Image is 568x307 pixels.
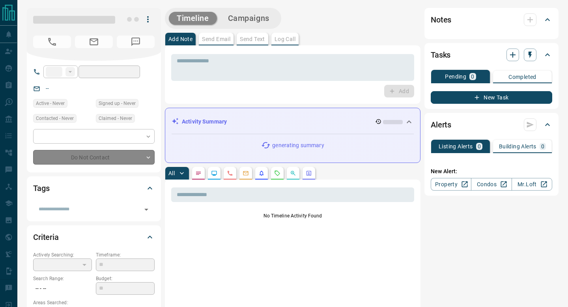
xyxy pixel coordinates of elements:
[220,12,277,25] button: Campaigns
[274,170,280,176] svg: Requests
[431,178,471,191] a: Property
[431,167,552,176] p: New Alert:
[33,150,155,165] div: Do Not Contact
[169,12,217,25] button: Timeline
[172,114,414,129] div: Activity Summary
[33,228,155,247] div: Criteria
[512,178,552,191] a: Mr.Loft
[33,231,59,243] h2: Criteria
[33,36,71,48] span: No Number
[431,49,450,61] h2: Tasks
[141,204,152,215] button: Open
[431,118,451,131] h2: Alerts
[227,170,233,176] svg: Calls
[243,170,249,176] svg: Emails
[33,179,155,198] div: Tags
[508,74,536,80] p: Completed
[36,114,74,122] span: Contacted - Never
[96,275,155,282] p: Budget:
[272,141,324,150] p: generating summary
[431,45,552,64] div: Tasks
[445,74,466,79] p: Pending
[96,251,155,258] p: Timeframe:
[99,99,136,107] span: Signed up - Never
[306,170,312,176] svg: Agent Actions
[290,170,296,176] svg: Opportunities
[258,170,265,176] svg: Listing Alerts
[211,170,217,176] svg: Lead Browsing Activity
[33,275,92,282] p: Search Range:
[182,118,227,126] p: Activity Summary
[431,115,552,134] div: Alerts
[33,251,92,258] p: Actively Searching:
[117,36,155,48] span: No Number
[168,170,175,176] p: All
[33,182,49,195] h2: Tags
[168,36,192,42] p: Add Note
[46,85,49,92] a: --
[195,170,202,176] svg: Notes
[33,282,92,295] p: -- - --
[439,144,473,149] p: Listing Alerts
[471,74,474,79] p: 0
[36,99,65,107] span: Active - Never
[171,212,414,219] p: No Timeline Activity Found
[75,36,113,48] span: No Email
[541,144,544,149] p: 0
[471,178,512,191] a: Condos
[99,114,132,122] span: Claimed - Never
[431,91,552,104] button: New Task
[499,144,536,149] p: Building Alerts
[33,299,155,306] p: Areas Searched:
[431,10,552,29] div: Notes
[431,13,451,26] h2: Notes
[478,144,481,149] p: 0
